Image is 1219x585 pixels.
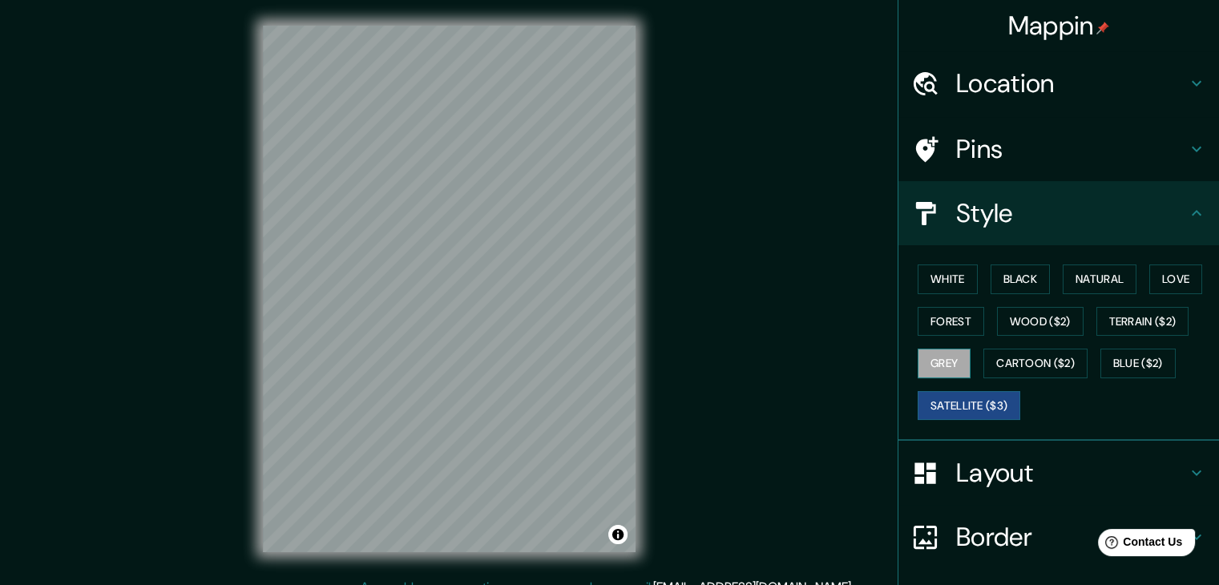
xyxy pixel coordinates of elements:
div: Pins [898,117,1219,181]
button: Natural [1063,264,1136,294]
h4: Layout [956,457,1187,489]
button: Grey [918,349,971,378]
button: White [918,264,978,294]
div: Layout [898,441,1219,505]
h4: Pins [956,133,1187,165]
button: Black [991,264,1051,294]
button: Forest [918,307,984,337]
button: Satellite ($3) [918,391,1020,421]
h4: Mappin [1008,10,1110,42]
div: Location [898,51,1219,115]
iframe: Help widget launcher [1076,522,1201,567]
button: Blue ($2) [1100,349,1176,378]
div: Style [898,181,1219,245]
div: Border [898,505,1219,569]
h4: Style [956,197,1187,229]
button: Terrain ($2) [1096,307,1189,337]
h4: Border [956,521,1187,553]
button: Toggle attribution [608,525,628,544]
img: pin-icon.png [1096,22,1109,34]
button: Wood ($2) [997,307,1084,337]
button: Love [1149,264,1202,294]
button: Cartoon ($2) [983,349,1088,378]
canvas: Map [263,26,636,552]
h4: Location [956,67,1187,99]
